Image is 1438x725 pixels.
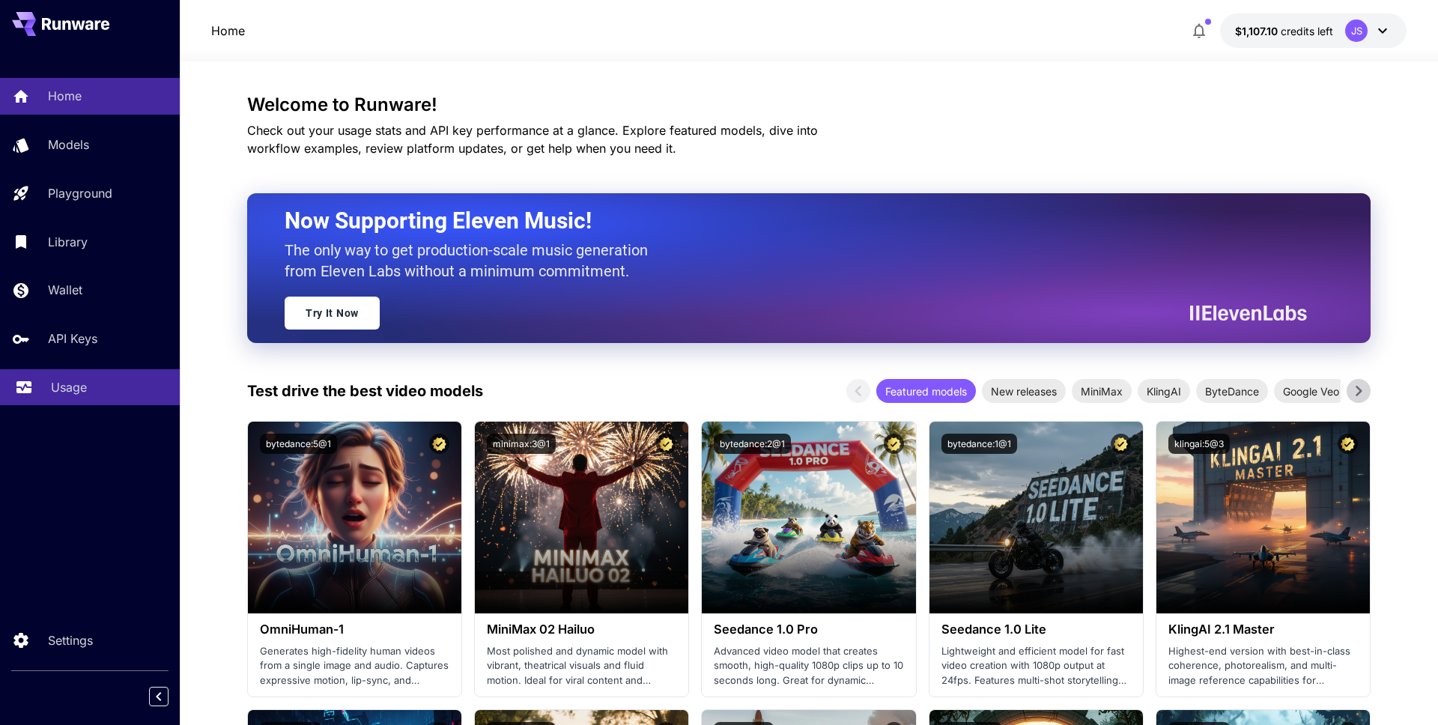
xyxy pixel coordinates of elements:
div: JS [1345,19,1368,42]
div: KlingAI [1138,379,1190,403]
button: Certified Model – Vetted for best performance and includes a commercial license. [429,434,449,454]
button: $1,107.09886JS [1220,13,1407,48]
p: Advanced video model that creates smooth, high-quality 1080p clips up to 10 seconds long. Great f... [714,644,903,688]
div: $1,107.09886 [1235,23,1333,39]
h3: Seedance 1.0 Lite [941,622,1131,637]
div: Google Veo [1274,379,1348,403]
h3: Seedance 1.0 Pro [714,622,903,637]
h3: OmniHuman‑1 [260,622,449,637]
button: Certified Model – Vetted for best performance and includes a commercial license. [1338,434,1358,454]
h2: Now Supporting Eleven Music! [285,207,1296,235]
img: alt [1156,422,1370,613]
img: alt [475,422,688,613]
a: Home [211,22,245,40]
button: bytedance:2@1 [714,434,791,454]
p: Home [48,87,82,105]
nav: breadcrumb [211,22,245,40]
p: Playground [48,184,112,202]
button: Certified Model – Vetted for best performance and includes a commercial license. [1111,434,1131,454]
p: Most polished and dynamic model with vibrant, theatrical visuals and fluid motion. Ideal for vira... [487,644,676,688]
div: Collapse sidebar [160,683,180,710]
p: API Keys [48,330,97,348]
p: Models [48,136,89,154]
h3: KlingAI 2.1 Master [1168,622,1358,637]
p: Usage [51,378,87,396]
div: Featured models [876,379,976,403]
p: Generates high-fidelity human videos from a single image and audio. Captures expressive motion, l... [260,644,449,688]
p: Highest-end version with best-in-class coherence, photorealism, and multi-image reference capabil... [1168,644,1358,688]
button: bytedance:5@1 [260,434,337,454]
span: $1,107.10 [1235,25,1281,37]
div: New releases [982,379,1066,403]
p: Library [48,233,88,251]
span: KlingAI [1138,383,1190,399]
p: Settings [48,631,93,649]
p: Wallet [48,281,82,299]
img: alt [929,422,1143,613]
span: Featured models [876,383,976,399]
p: Lightweight and efficient model for fast video creation with 1080p output at 24fps. Features mult... [941,644,1131,688]
img: alt [702,422,915,613]
span: Google Veo [1274,383,1348,399]
span: credits left [1281,25,1333,37]
button: bytedance:1@1 [941,434,1017,454]
div: ByteDance [1196,379,1268,403]
span: ByteDance [1196,383,1268,399]
button: Certified Model – Vetted for best performance and includes a commercial license. [884,434,904,454]
h3: MiniMax 02 Hailuo [487,622,676,637]
span: New releases [982,383,1066,399]
span: MiniMax [1072,383,1132,399]
a: Try It Now [285,297,380,330]
div: MiniMax [1072,379,1132,403]
span: Check out your usage stats and API key performance at a glance. Explore featured models, dive int... [247,123,818,156]
button: klingai:5@3 [1168,434,1230,454]
img: alt [248,422,461,613]
button: Certified Model – Vetted for best performance and includes a commercial license. [656,434,676,454]
h3: Welcome to Runware! [247,94,1371,115]
button: minimax:3@1 [487,434,556,454]
button: Collapse sidebar [149,687,169,706]
p: Test drive the best video models [247,380,483,402]
p: The only way to get production-scale music generation from Eleven Labs without a minimum commitment. [285,240,659,282]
